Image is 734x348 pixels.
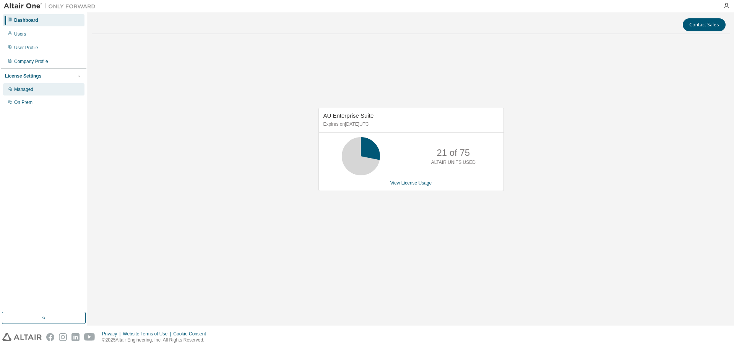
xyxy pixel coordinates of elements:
[14,45,38,51] div: User Profile
[14,86,33,92] div: Managed
[14,58,48,65] div: Company Profile
[323,112,374,119] span: AU Enterprise Suite
[14,17,38,23] div: Dashboard
[14,99,32,105] div: On Prem
[683,18,726,31] button: Contact Sales
[2,333,42,341] img: altair_logo.svg
[46,333,54,341] img: facebook.svg
[4,2,99,10] img: Altair One
[102,331,123,337] div: Privacy
[323,121,497,128] p: Expires on [DATE] UTC
[102,337,211,343] p: © 2025 Altair Engineering, Inc. All Rights Reserved.
[84,333,95,341] img: youtube.svg
[390,180,432,186] a: View License Usage
[71,333,80,341] img: linkedin.svg
[173,331,210,337] div: Cookie Consent
[123,331,173,337] div: Website Terms of Use
[14,31,26,37] div: Users
[59,333,67,341] img: instagram.svg
[431,159,476,166] p: ALTAIR UNITS USED
[5,73,41,79] div: License Settings
[437,146,470,159] p: 21 of 75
